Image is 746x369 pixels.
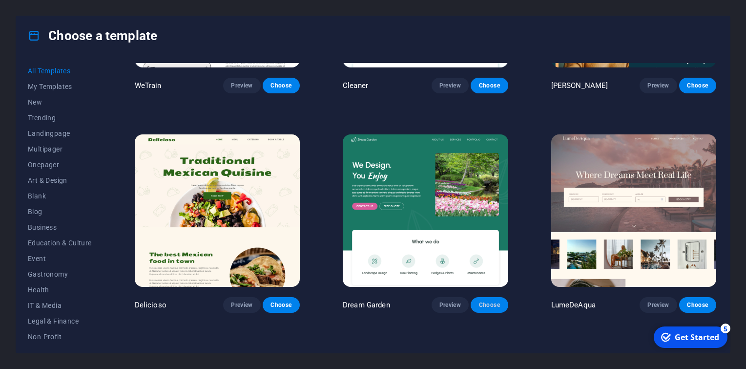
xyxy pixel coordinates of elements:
span: Art & Design [28,176,92,184]
span: Preview [231,301,252,309]
p: Cleaner [343,81,368,90]
span: Trending [28,114,92,122]
button: Choose [263,78,300,93]
span: Choose [687,82,708,89]
h4: Choose a template [28,28,157,43]
button: Health [28,282,92,298]
button: Preview [432,297,469,313]
span: Non-Profit [28,333,92,341]
button: Choose [471,78,508,93]
button: Choose [471,297,508,313]
button: Trending [28,110,92,126]
button: Business [28,219,92,235]
button: All Templates [28,63,92,79]
span: Choose [478,82,500,89]
button: Education & Culture [28,235,92,251]
button: Preview [640,78,677,93]
span: Preview [439,301,461,309]
span: Choose [270,301,292,309]
p: LumeDeAqua [551,300,596,310]
button: Event [28,251,92,266]
span: My Templates [28,83,92,90]
button: Blog [28,204,92,219]
div: Get Started 5 items remaining, 0% complete [5,4,79,25]
span: New [28,98,92,106]
span: Preview [647,82,669,89]
span: Preview [647,301,669,309]
span: Multipager [28,145,92,153]
span: Landingpage [28,130,92,137]
span: All Templates [28,67,92,75]
button: Onepager [28,157,92,173]
span: Event [28,255,92,262]
button: Gastronomy [28,266,92,282]
span: Preview [231,82,252,89]
p: WeTrain [135,81,162,90]
p: Delicioso [135,300,166,310]
span: Legal & Finance [28,317,92,325]
img: Dream Garden [343,134,508,287]
span: IT & Media [28,302,92,309]
span: Education & Culture [28,239,92,247]
span: Blank [28,192,92,200]
button: Choose [679,297,716,313]
button: Landingpage [28,126,92,141]
button: Choose [263,297,300,313]
div: 5 [72,1,82,11]
button: IT & Media [28,298,92,313]
button: Blank [28,188,92,204]
button: Preview [223,78,260,93]
p: [PERSON_NAME] [551,81,608,90]
span: Choose [478,301,500,309]
span: Blog [28,208,92,216]
img: Delicioso [135,134,300,287]
button: Non-Profit [28,329,92,345]
button: Choose [679,78,716,93]
button: Legal & Finance [28,313,92,329]
span: Business [28,223,92,231]
div: Get Started [26,9,71,20]
button: My Templates [28,79,92,94]
button: Preview [640,297,677,313]
button: New [28,94,92,110]
span: Choose [270,82,292,89]
span: Preview [439,82,461,89]
button: Art & Design [28,173,92,188]
button: Preview [223,297,260,313]
p: Dream Garden [343,300,390,310]
span: Onepager [28,161,92,169]
span: Choose [687,301,708,309]
button: Multipager [28,141,92,157]
button: Preview [432,78,469,93]
span: Gastronomy [28,270,92,278]
img: LumeDeAqua [551,134,716,287]
span: Health [28,286,92,294]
